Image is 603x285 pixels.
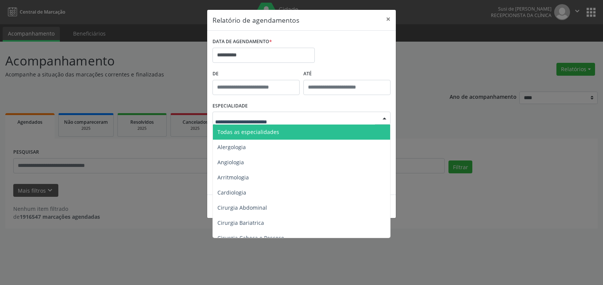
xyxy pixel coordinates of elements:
span: Arritmologia [217,174,249,181]
span: Todas as especialidades [217,128,279,135]
button: Close [381,10,396,28]
span: Cirurgia Abdominal [217,204,267,211]
label: ESPECIALIDADE [212,100,248,112]
h5: Relatório de agendamentos [212,15,299,25]
span: Angiologia [217,159,244,166]
label: ATÉ [303,68,391,80]
label: DATA DE AGENDAMENTO [212,36,272,48]
span: Cirurgia Cabeça e Pescoço [217,234,284,241]
span: Alergologia [217,143,246,151]
span: Cirurgia Bariatrica [217,219,264,226]
label: De [212,68,300,80]
span: Cardiologia [217,189,246,196]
